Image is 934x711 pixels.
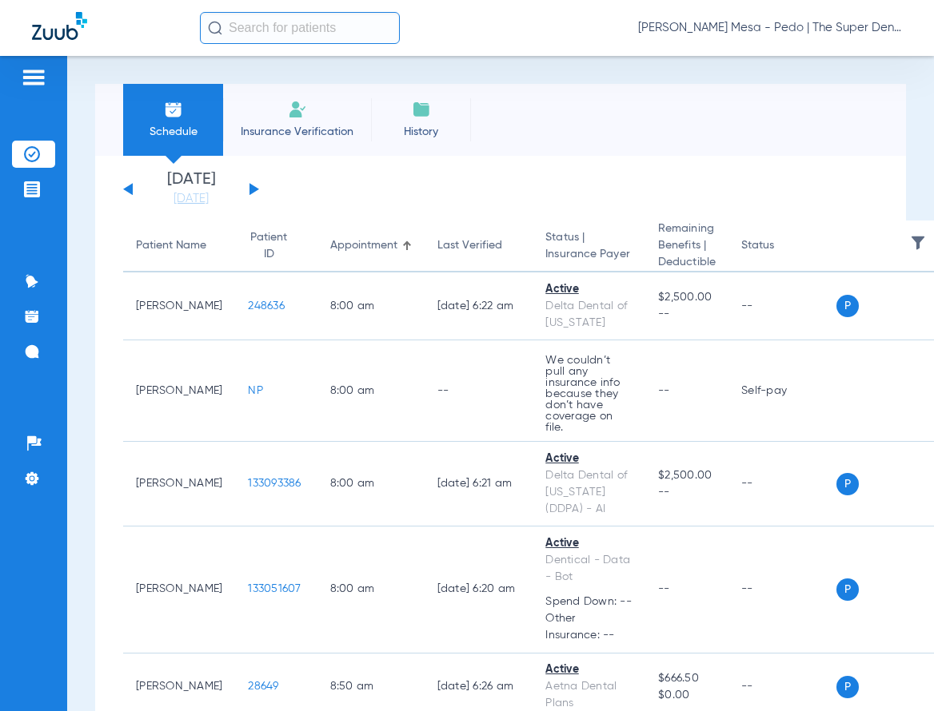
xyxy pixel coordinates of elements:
[248,478,301,489] span: 133093386
[135,124,211,140] span: Schedule
[545,467,633,518] div: Delta Dental of [US_STATE] (DDPA) - AI
[21,68,46,87] img: hamburger-icon
[412,100,431,119] img: History
[123,526,235,653] td: [PERSON_NAME]
[836,578,859,601] span: P
[248,583,301,594] span: 133051607
[836,473,859,495] span: P
[123,272,235,340] td: [PERSON_NAME]
[728,220,836,272] th: Status
[317,442,425,526] td: 8:00 AM
[383,124,459,140] span: History
[143,191,239,207] a: [DATE]
[836,295,859,317] span: P
[425,526,533,653] td: [DATE] 6:20 AM
[545,281,633,298] div: Active
[248,229,289,263] div: Patient ID
[437,237,521,254] div: Last Verified
[136,237,222,254] div: Patient Name
[658,670,716,687] span: $666.50
[545,610,633,644] span: Other Insurance: --
[248,681,278,692] span: 28649
[143,172,239,207] li: [DATE]
[425,340,533,442] td: --
[317,526,425,653] td: 8:00 AM
[638,20,902,36] span: [PERSON_NAME] Mesa - Pedo | The Super Dentists
[200,12,400,44] input: Search for patients
[658,484,716,501] span: --
[330,237,412,254] div: Appointment
[645,220,728,272] th: Remaining Benefits |
[248,229,304,263] div: Patient ID
[658,289,716,306] span: $2,500.00
[317,340,425,442] td: 8:00 AM
[728,272,836,340] td: --
[136,237,206,254] div: Patient Name
[836,676,859,698] span: P
[545,552,633,586] div: Dentical - Data - Bot
[728,340,836,442] td: Self-pay
[437,237,502,254] div: Last Verified
[658,467,716,484] span: $2,500.00
[330,237,397,254] div: Appointment
[658,254,716,271] span: Deductible
[545,298,633,332] div: Delta Dental of [US_STATE]
[545,355,633,433] p: We couldn’t pull any insurance info because they don’t have coverage on file.
[545,246,633,263] span: Insurance Payer
[728,526,836,653] td: --
[658,583,670,594] span: --
[248,300,285,312] span: 248636
[425,272,533,340] td: [DATE] 6:22 AM
[288,100,307,119] img: Manual Insurance Verification
[533,220,645,272] th: Status |
[728,442,836,526] td: --
[658,306,716,323] span: --
[123,340,235,442] td: [PERSON_NAME]
[545,594,633,610] span: Spend Down: --
[235,124,359,140] span: Insurance Verification
[317,272,425,340] td: 8:00 AM
[545,535,633,552] div: Active
[208,21,222,35] img: Search Icon
[910,235,926,251] img: filter.svg
[32,12,87,40] img: Zuub Logo
[248,385,263,396] span: NP
[425,442,533,526] td: [DATE] 6:21 AM
[545,451,633,467] div: Active
[545,661,633,678] div: Active
[123,442,235,526] td: [PERSON_NAME]
[658,385,670,396] span: --
[658,687,716,704] span: $0.00
[164,100,183,119] img: Schedule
